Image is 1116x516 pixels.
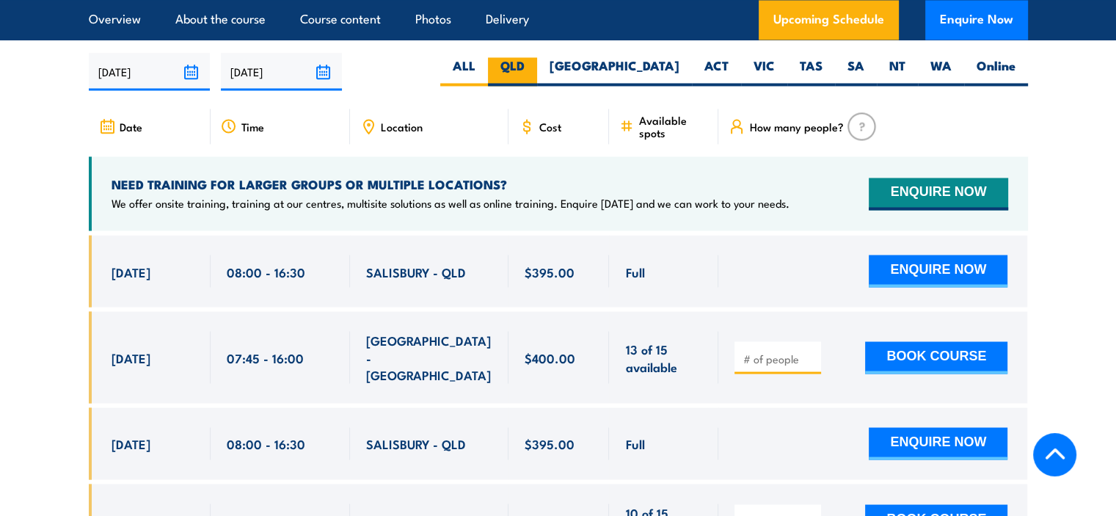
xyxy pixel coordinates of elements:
[241,120,264,133] span: Time
[112,263,150,280] span: [DATE]
[869,178,1007,210] button: ENQUIRE NOW
[366,263,466,280] span: SALISBURY - QLD
[366,331,492,382] span: [GEOGRAPHIC_DATA] - [GEOGRAPHIC_DATA]
[381,120,423,133] span: Location
[112,196,789,211] p: We offer onsite training, training at our centres, multisite solutions as well as online training...
[112,435,150,451] span: [DATE]
[877,57,918,86] label: NT
[869,255,1007,287] button: ENQUIRE NOW
[539,120,561,133] span: Cost
[112,349,150,366] span: [DATE]
[227,263,305,280] span: 08:00 - 16:30
[964,57,1028,86] label: Online
[525,263,575,280] span: $395.00
[112,176,789,192] h4: NEED TRAINING FOR LARGER GROUPS OR MULTIPLE LOCATIONS?
[625,435,644,451] span: Full
[625,340,702,374] span: 13 of 15 available
[227,435,305,451] span: 08:00 - 16:30
[743,351,816,366] input: # of people
[89,53,210,90] input: From date
[869,427,1007,459] button: ENQUIRE NOW
[749,120,843,133] span: How many people?
[227,349,304,366] span: 07:45 - 16:00
[120,120,142,133] span: Date
[918,57,964,86] label: WA
[787,57,835,86] label: TAS
[488,57,537,86] label: QLD
[440,57,488,86] label: ALL
[692,57,741,86] label: ACT
[537,57,692,86] label: [GEOGRAPHIC_DATA]
[525,349,575,366] span: $400.00
[221,53,342,90] input: To date
[625,263,644,280] span: Full
[865,341,1007,374] button: BOOK COURSE
[741,57,787,86] label: VIC
[835,57,877,86] label: SA
[638,114,708,139] span: Available spots
[525,435,575,451] span: $395.00
[366,435,466,451] span: SALISBURY - QLD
